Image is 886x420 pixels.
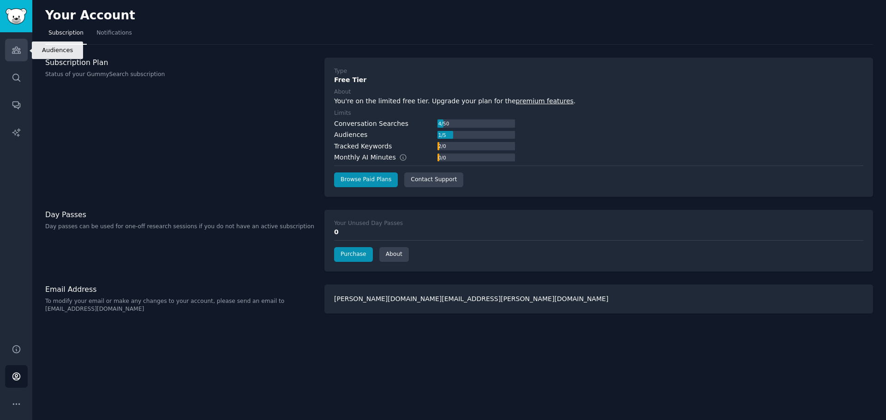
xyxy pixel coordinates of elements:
span: Subscription [48,29,84,37]
div: Audiences [334,130,367,140]
h3: Day Passes [45,210,315,219]
img: GummySearch logo [6,8,27,24]
div: 0 / 0 [437,154,447,162]
div: Conversation Searches [334,119,408,129]
p: Status of your GummySearch subscription [45,71,315,79]
div: Monthly AI Minutes [334,153,417,162]
span: Notifications [96,29,132,37]
a: Notifications [93,26,135,45]
div: 1 / 5 [437,131,447,139]
div: 4 / 50 [437,119,450,128]
div: Your Unused Day Passes [334,219,403,228]
a: About [379,247,409,262]
div: Tracked Keywords [334,142,392,151]
div: Limits [334,109,351,118]
div: About [334,88,351,96]
a: Subscription [45,26,87,45]
div: Free Tier [334,75,863,85]
a: Purchase [334,247,373,262]
p: Day passes can be used for one-off research sessions if you do not have an active subscription [45,223,315,231]
a: premium features [516,97,574,105]
h2: Your Account [45,8,135,23]
h3: Email Address [45,284,315,294]
div: 2 / 0 [437,142,447,150]
p: To modify your email or make any changes to your account, please send an email to [EMAIL_ADDRESS]... [45,297,315,314]
a: Browse Paid Plans [334,172,398,187]
h3: Subscription Plan [45,58,315,67]
div: Type [334,67,347,76]
a: Contact Support [404,172,463,187]
div: You're on the limited free tier. Upgrade your plan for the . [334,96,863,106]
div: 0 [334,227,863,237]
div: [PERSON_NAME][DOMAIN_NAME][EMAIL_ADDRESS][PERSON_NAME][DOMAIN_NAME] [324,284,873,314]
